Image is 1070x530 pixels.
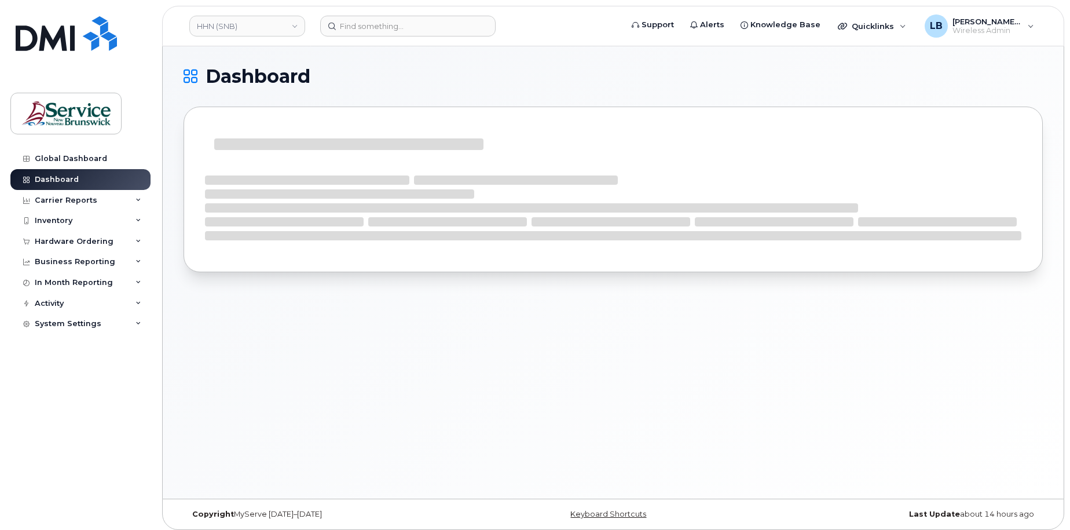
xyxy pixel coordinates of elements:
strong: Copyright [192,510,234,518]
div: about 14 hours ago [756,510,1043,519]
a: Keyboard Shortcuts [570,510,646,518]
div: MyServe [DATE]–[DATE] [184,510,470,519]
strong: Last Update [909,510,960,518]
span: Dashboard [206,68,310,85]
